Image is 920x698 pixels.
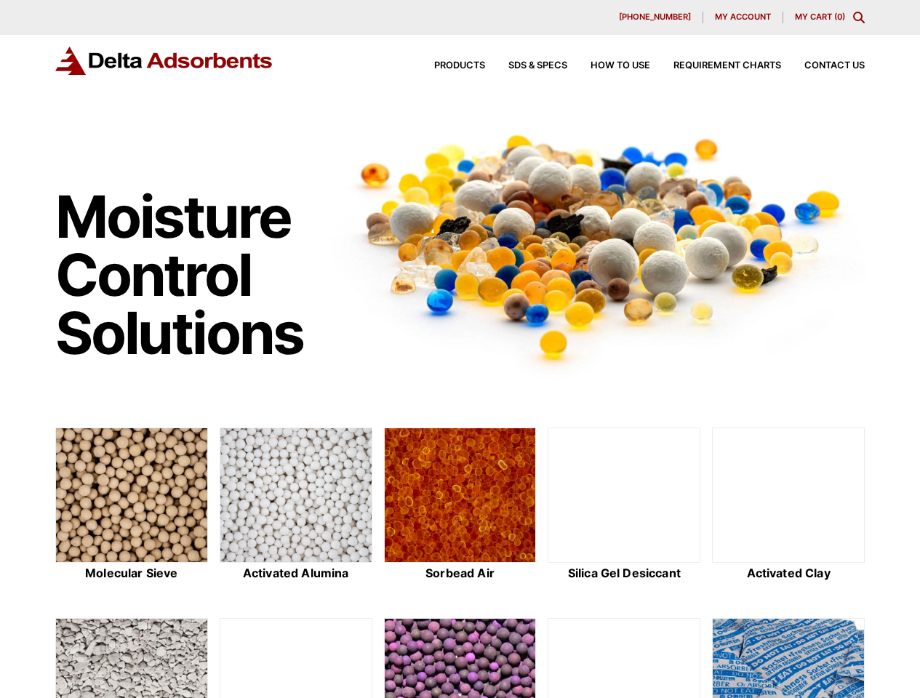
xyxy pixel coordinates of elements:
[548,566,700,580] h2: Silica Gel Desiccant
[434,61,485,71] span: Products
[781,61,865,71] a: Contact Us
[411,61,485,71] a: Products
[712,566,865,580] h2: Activated Clay
[619,13,691,21] span: [PHONE_NUMBER]
[329,110,865,381] img: Image
[673,61,781,71] span: Requirement Charts
[712,428,865,582] a: Activated Clay
[567,61,650,71] a: How to Use
[220,428,372,582] a: Activated Alumina
[853,12,865,23] div: Toggle Modal Content
[804,61,865,71] span: Contact Us
[55,188,315,362] h1: Moisture Control Solutions
[220,566,372,580] h2: Activated Alumina
[55,428,208,582] a: Molecular Sieve
[837,12,842,22] span: 0
[715,13,771,21] span: My account
[485,61,567,71] a: SDS & SPECS
[591,61,650,71] span: How to Use
[548,428,700,582] a: Silica Gel Desiccant
[55,566,208,580] h2: Molecular Sieve
[607,12,703,23] a: [PHONE_NUMBER]
[795,12,845,22] a: My Cart (0)
[384,428,537,582] a: Sorbead Air
[703,12,783,23] a: My account
[508,61,567,71] span: SDS & SPECS
[55,47,273,75] img: Delta Adsorbents
[650,61,781,71] a: Requirement Charts
[384,566,537,580] h2: Sorbead Air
